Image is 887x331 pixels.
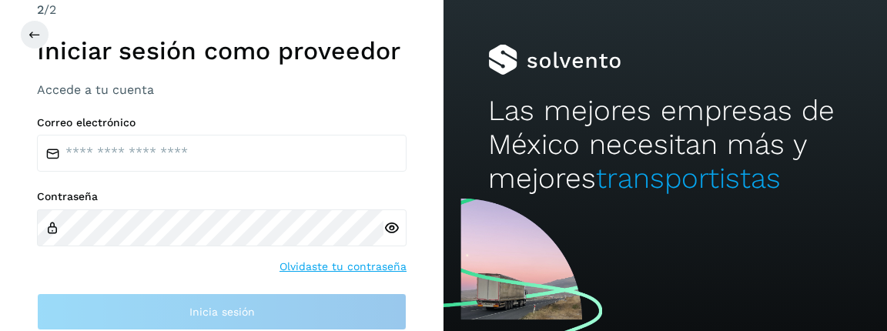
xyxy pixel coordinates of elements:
span: Inicia sesión [189,306,255,317]
div: /2 [37,1,407,19]
a: Olvidaste tu contraseña [279,259,407,275]
label: Contraseña [37,190,407,203]
span: transportistas [596,162,781,195]
h2: Las mejores empresas de México necesitan más y mejores [488,94,843,196]
label: Correo electrónico [37,116,407,129]
h1: Iniciar sesión como proveedor [37,36,407,65]
button: Inicia sesión [37,293,407,330]
span: 2 [37,2,44,17]
h3: Accede a tu cuenta [37,82,407,97]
